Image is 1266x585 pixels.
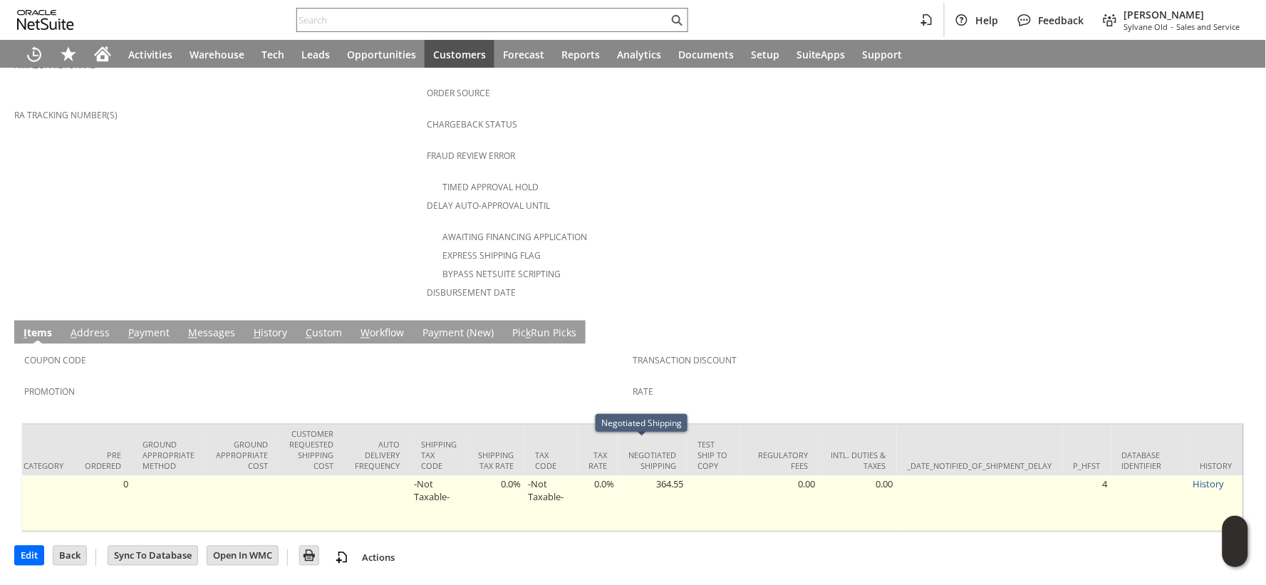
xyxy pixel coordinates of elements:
span: M [188,326,197,340]
span: [PERSON_NAME] [1124,8,1240,21]
a: PickRun Picks [509,326,580,342]
svg: Search [668,11,685,29]
a: RA Tracking Number(s) [14,109,118,121]
a: Payment [125,326,173,342]
div: Customer Requested Shipping Cost [289,429,333,472]
a: SuiteApps [788,40,854,68]
a: Home [85,40,120,68]
div: Test Ship To Copy [697,440,730,472]
a: Transaction Discount [633,355,737,367]
a: Rate [633,386,654,398]
span: I [24,326,27,340]
span: H [254,326,261,340]
a: Warehouse [181,40,253,68]
div: Tax Rate [588,450,607,472]
a: Analytics [608,40,670,68]
span: W [360,326,370,340]
a: Customers [425,40,494,68]
input: Search [297,11,668,29]
a: Bypass NetSuite Scripting [442,268,561,280]
span: k [526,326,531,340]
a: Leads [293,40,338,68]
input: Print [300,547,318,565]
a: Forecast [494,40,553,68]
svg: Recent Records [26,46,43,63]
img: Print [301,547,318,564]
a: Activities [120,40,181,68]
a: Timed Approval Hold [442,181,539,193]
td: -Not Taxable- [410,476,467,532]
div: Pre Ordered [85,450,121,472]
td: 0 [74,476,132,532]
span: - [1171,21,1174,32]
a: Setup [742,40,788,68]
div: Negotiated Shipping [601,417,682,429]
a: Awaiting Financing Application [442,231,587,243]
span: Opportunities [347,48,416,61]
td: 0.0% [578,476,618,532]
span: A [71,326,77,340]
span: Sylvane Old [1124,21,1168,32]
td: 0.00 [819,476,897,532]
div: Regulatory Fees [751,450,808,472]
a: Address [67,326,113,342]
div: P_HFST [1074,461,1101,472]
input: Edit [15,547,43,565]
div: Shipping Tax Code [421,440,457,472]
span: Analytics [617,48,661,61]
span: Feedback [1039,14,1084,27]
span: Help [976,14,999,27]
span: C [306,326,312,340]
span: y [434,326,439,340]
div: Auto Delivery Frequency [355,440,400,472]
a: Custom [302,326,346,342]
input: Open In WMC [207,547,278,565]
span: Activities [128,48,172,61]
a: Reports [553,40,608,68]
a: Tech [253,40,293,68]
a: Coupon Code [24,355,86,367]
span: Leads [301,48,330,61]
a: Delay Auto-Approval Until [427,200,550,212]
a: Opportunities [338,40,425,68]
td: 4 [1063,476,1111,532]
div: Tax Code [535,450,567,472]
div: Shipping Tax Rate [478,450,514,472]
span: Reports [561,48,600,61]
svg: Shortcuts [60,46,77,63]
svg: Home [94,46,111,63]
span: Documents [678,48,734,61]
div: Shortcuts [51,40,85,68]
td: 364.55 [618,476,687,532]
iframe: Click here to launch Oracle Guided Learning Help Panel [1223,516,1248,567]
span: Forecast [503,48,544,61]
span: Customers [433,48,486,61]
input: Sync To Database [108,547,197,565]
div: Ground Appropriate Method [142,440,194,472]
a: Disbursement Date [427,286,516,299]
input: Back [53,547,86,565]
div: History [1200,461,1233,472]
span: Sales and Service [1177,21,1240,32]
a: Unrolled view on [1226,323,1243,341]
td: 0.0% [467,476,524,532]
span: Oracle Guided Learning Widget. To move around, please hold and drag [1223,542,1248,568]
td: -Not Taxable- [524,476,578,532]
a: Support [854,40,911,68]
a: Express Shipping Flag [442,249,541,262]
a: Fraud Review Error [427,150,515,162]
a: Documents [670,40,742,68]
span: Tech [261,48,284,61]
a: Chargeback Status [427,118,517,130]
a: Recent Records [17,40,51,68]
div: Intl. Duties & Taxes [829,450,886,472]
span: SuiteApps [797,48,846,61]
a: History [250,326,291,342]
span: Setup [751,48,779,61]
div: _date_notified_of_shipment_delay [908,461,1052,472]
a: Messages [185,326,239,342]
svg: logo [17,10,74,30]
img: add-record.svg [333,549,351,566]
div: Negotiated Shipping [628,450,676,472]
span: P [128,326,134,340]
